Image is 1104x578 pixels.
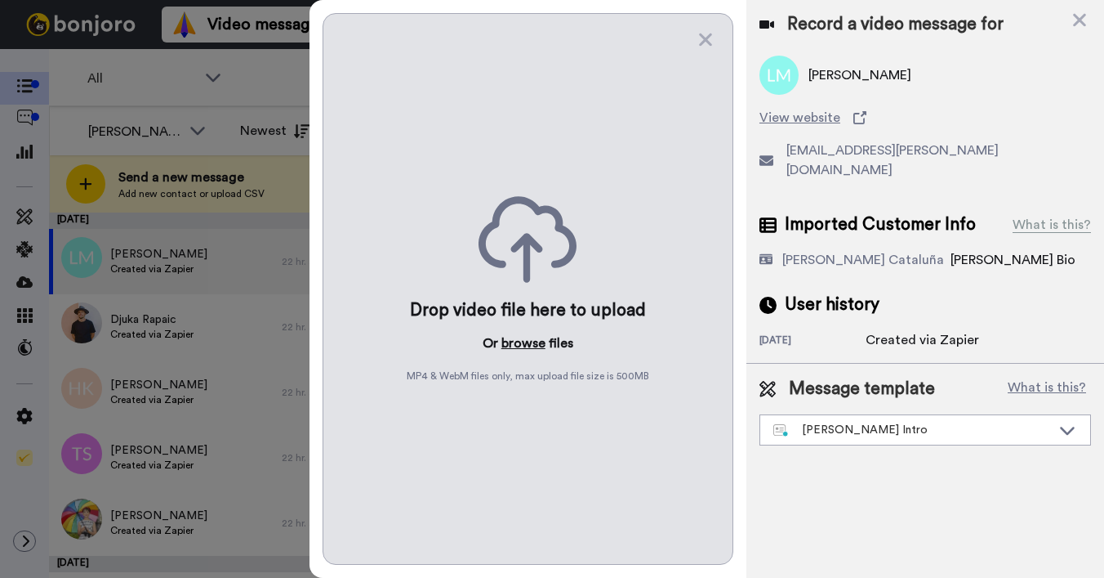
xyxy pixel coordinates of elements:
[759,334,866,350] div: [DATE]
[407,370,649,383] span: MP4 & WebM files only, max upload file size is 500 MB
[410,299,646,322] div: Drop video file here to upload
[759,108,1091,128] a: View website
[759,108,840,128] span: View website
[950,253,1075,267] span: [PERSON_NAME] Bio
[785,213,976,237] span: Imported Customer Info
[789,377,935,401] span: Message template
[773,424,789,437] img: nextgen-template.svg
[773,422,1051,438] div: [PERSON_NAME] Intro
[866,330,979,350] div: Created via Zapier
[1013,215,1091,235] div: What is this?
[785,293,879,317] span: User history
[782,250,944,270] div: [PERSON_NAME] Cataluña
[1003,377,1091,401] button: What is this?
[786,141,1091,180] span: [EMAIL_ADDRESS][PERSON_NAME][DOMAIN_NAME]
[483,334,573,353] p: Or files
[501,334,545,353] button: browse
